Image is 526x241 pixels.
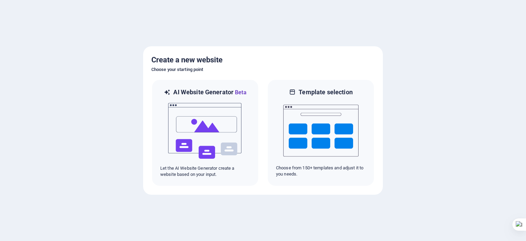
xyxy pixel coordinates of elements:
h6: Choose your starting point [151,65,375,74]
p: Choose from 150+ templates and adjust it to you needs. [276,165,366,177]
div: AI Website GeneratorBetaaiLet the AI Website Generator create a website based on your input. [151,79,259,186]
h6: Template selection [299,88,352,96]
img: ai [167,97,243,165]
div: Template selectionChoose from 150+ templates and adjust it to you needs. [267,79,375,186]
h6: AI Website Generator [173,88,246,97]
span: Beta [234,89,247,96]
h5: Create a new website [151,55,375,65]
p: Let the AI Website Generator create a website based on your input. [160,165,250,178]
